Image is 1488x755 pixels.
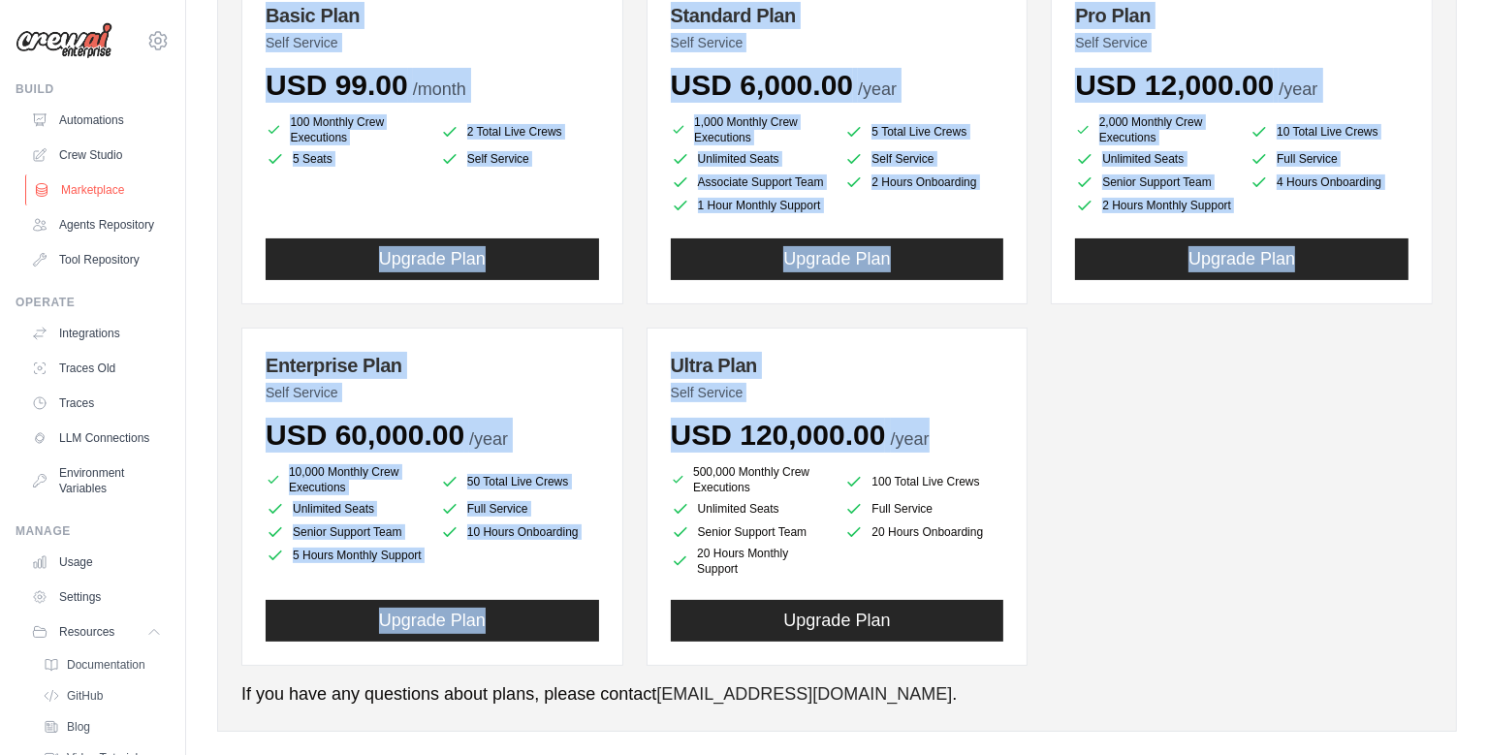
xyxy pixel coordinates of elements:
li: 1,000 Monthly Crew Executions [671,114,830,145]
li: 20 Hours Onboarding [844,522,1003,542]
button: Upgrade Plan [671,600,1004,642]
span: USD 6,000.00 [671,69,853,101]
span: /month [413,79,466,99]
li: 100 Total Live Crews [844,468,1003,495]
li: 5 Seats [266,149,425,169]
li: 10,000 Monthly Crew Executions [266,464,425,495]
a: Usage [23,547,170,578]
p: Self Service [1075,33,1409,52]
li: 2,000 Monthly Crew Executions [1075,114,1234,145]
span: USD 120,000.00 [671,419,886,451]
li: Senior Support Team [671,522,830,542]
li: Full Service [440,499,599,519]
li: 5 Total Live Crews [844,118,1003,145]
a: Integrations [23,318,170,349]
a: Traces [23,388,170,419]
li: 20 Hours Monthly Support [671,546,830,577]
a: LLM Connections [23,423,170,454]
li: 5 Hours Monthly Support [266,546,425,565]
span: /year [858,79,897,99]
p: Self Service [671,33,1004,52]
div: Operate [16,295,170,310]
a: Marketplace [25,174,172,205]
span: /year [1279,79,1317,99]
li: 10 Total Live Crews [1250,118,1409,145]
li: 2 Hours Onboarding [844,173,1003,192]
li: 10 Hours Onboarding [440,522,599,542]
p: Self Service [671,383,1004,402]
li: Unlimited Seats [671,149,830,169]
span: /year [891,429,930,449]
p: Self Service [266,33,599,52]
span: Blog [67,719,90,735]
li: Associate Support Team [671,173,830,192]
a: Automations [23,105,170,136]
img: Logo [16,22,112,59]
span: USD 60,000.00 [266,419,464,451]
span: Documentation [67,657,145,673]
h3: Enterprise Plan [266,352,599,379]
li: Full Service [1250,149,1409,169]
button: Upgrade Plan [671,238,1004,280]
a: Blog [35,713,170,740]
li: 100 Monthly Crew Executions [266,114,425,145]
h3: Basic Plan [266,2,599,29]
h3: Standard Plan [671,2,1004,29]
span: USD 99.00 [266,69,408,101]
li: Full Service [844,499,1003,519]
a: GitHub [35,682,170,709]
a: [EMAIL_ADDRESS][DOMAIN_NAME] [656,684,952,704]
span: USD 12,000.00 [1075,69,1274,101]
li: 500,000 Monthly Crew Executions [671,464,830,495]
li: 2 Total Live Crews [440,118,599,145]
li: Senior Support Team [1075,173,1234,192]
li: Unlimited Seats [1075,149,1234,169]
a: Tool Repository [23,244,170,275]
li: Unlimited Seats [671,499,830,519]
span: Resources [59,624,114,640]
a: Documentation [35,651,170,678]
p: Self Service [266,383,599,402]
li: Self Service [440,149,599,169]
p: If you have any questions about plans, please contact . [241,681,1433,708]
div: Build [16,81,170,97]
li: 1 Hour Monthly Support [671,196,830,215]
a: Crew Studio [23,140,170,171]
button: Upgrade Plan [266,600,599,642]
h3: Ultra Plan [671,352,1004,379]
li: Unlimited Seats [266,499,425,519]
span: /year [469,429,508,449]
button: Upgrade Plan [266,238,599,280]
button: Resources [23,616,170,647]
span: GitHub [67,688,103,704]
button: Upgrade Plan [1075,238,1409,280]
a: Settings [23,582,170,613]
div: Widget de chat [1391,662,1488,755]
div: Manage [16,523,170,539]
li: 50 Total Live Crews [440,468,599,495]
a: Environment Variables [23,457,170,504]
li: 4 Hours Onboarding [1250,173,1409,192]
a: Traces Old [23,353,170,384]
h3: Pro Plan [1075,2,1409,29]
li: Senior Support Team [266,522,425,542]
iframe: Chat Widget [1391,662,1488,755]
li: Self Service [844,149,1003,169]
li: 2 Hours Monthly Support [1075,196,1234,215]
a: Agents Repository [23,209,170,240]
